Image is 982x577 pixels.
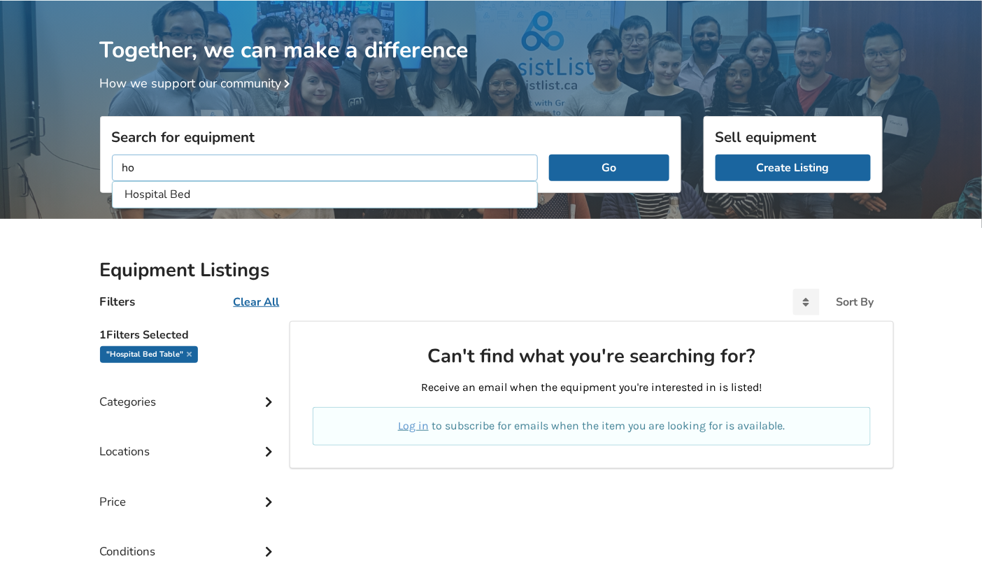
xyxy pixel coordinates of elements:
[100,516,279,566] div: Conditions
[112,155,539,181] input: I am looking for...
[100,321,279,346] h5: 1 Filters Selected
[837,297,874,308] div: Sort By
[398,419,429,432] a: Log in
[100,1,883,64] h1: Together, we can make a difference
[100,466,279,516] div: Price
[115,183,535,206] li: Hospital Bed
[112,128,669,146] h3: Search for equipment
[100,346,198,363] div: "hospital bed table"
[716,155,871,181] a: Create Listing
[100,366,279,416] div: Categories
[100,258,883,283] h2: Equipment Listings
[100,75,296,92] a: How we support our community
[716,128,871,146] h3: Sell equipment
[329,418,853,434] p: to subscribe for emails when the item you are looking for is available.
[100,294,136,310] h4: Filters
[313,344,870,369] h2: Can't find what you're searching for?
[549,155,669,181] button: Go
[100,416,279,466] div: Locations
[234,294,280,310] u: Clear All
[313,380,870,396] p: Receive an email when the equipment you're interested in is listed!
